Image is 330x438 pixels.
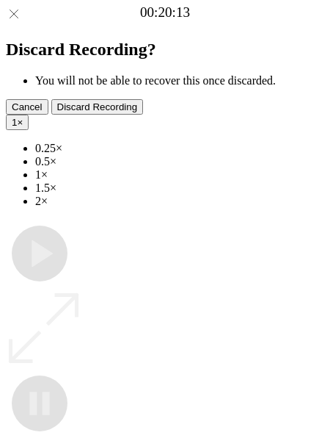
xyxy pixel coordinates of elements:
[35,155,324,168] li: 0.5×
[12,117,17,128] span: 1
[51,99,144,115] button: Discard Recording
[35,74,324,87] li: You will not be able to recover this once discarded.
[35,195,324,208] li: 2×
[6,115,29,130] button: 1×
[35,142,324,155] li: 0.25×
[35,168,324,182] li: 1×
[140,4,190,21] a: 00:20:13
[6,99,48,115] button: Cancel
[35,182,324,195] li: 1.5×
[6,40,324,60] h2: Discard Recording?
